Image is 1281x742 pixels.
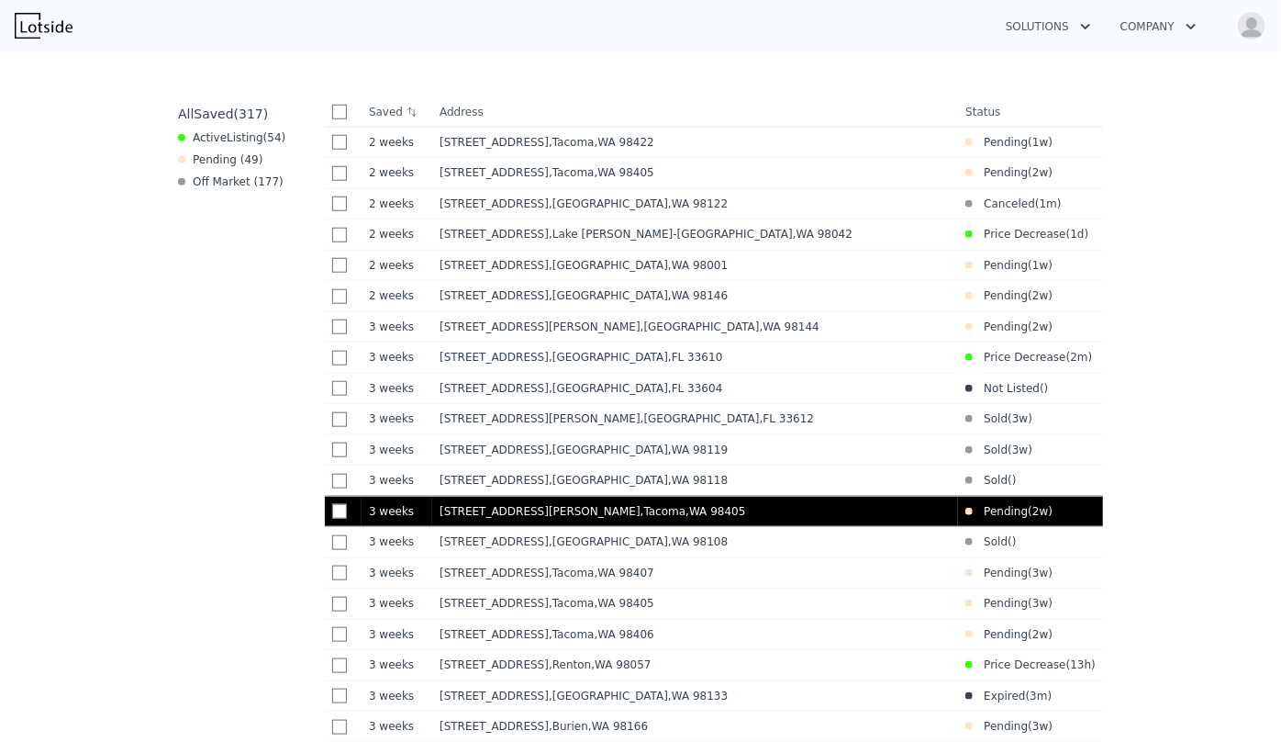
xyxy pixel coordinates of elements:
span: Saved [194,107,233,121]
span: Pending ( [973,596,1032,611]
time: 2025-08-01 10:19 [369,411,425,426]
span: , WA 98001 [668,259,728,272]
span: Canceled ( [973,197,1039,211]
span: Pending ( [973,719,1032,734]
time: 2025-08-06 18:45 [1032,288,1048,303]
span: , Tacoma [549,166,662,179]
span: ) [1049,258,1053,273]
span: [STREET_ADDRESS] [440,289,549,302]
span: , Tacoma [549,628,662,641]
span: ) [1012,534,1017,549]
time: 2025-07-30 17:29 [369,689,425,703]
span: [STREET_ADDRESS] [440,567,549,579]
span: Pending ( [973,566,1032,580]
span: Listing [227,131,263,144]
span: Price Decrease ( [973,658,1070,672]
time: 2025-08-08 03:58 [1032,320,1048,334]
time: 2025-08-05 21:23 [1032,627,1048,642]
span: [STREET_ADDRESS] [440,228,549,241]
span: , Burien [549,720,655,733]
span: , [GEOGRAPHIC_DATA] [549,197,735,210]
span: Sold ( [973,443,1012,457]
span: , WA 98057 [591,658,651,671]
span: , WA 98405 [685,505,745,518]
th: Saved [362,97,432,127]
span: ) [1044,381,1049,396]
time: 2025-08-01 20:17 [1032,596,1048,611]
span: ) [1012,473,1017,488]
span: [STREET_ADDRESS][PERSON_NAME] [440,505,640,518]
time: 2025-07-31 18:06 [369,504,425,519]
span: , Tacoma [549,597,662,610]
span: , [GEOGRAPHIC_DATA] [549,351,730,364]
span: [STREET_ADDRESS] [440,628,549,641]
span: Pending ( [973,258,1032,273]
div: Off Market ( 177 ) [178,174,284,189]
span: ) [1049,320,1053,334]
span: , FL 33612 [760,412,814,425]
span: [STREET_ADDRESS] [440,597,549,610]
span: ) [1049,165,1053,180]
span: Pending ( [973,135,1032,150]
span: , FL 33604 [668,382,722,395]
time: 2025-08-13 14:59 [1032,258,1048,273]
span: , Tacoma [640,505,753,518]
span: , FL 33610 [668,351,722,364]
span: , Lake [PERSON_NAME]-[GEOGRAPHIC_DATA] [549,228,860,241]
span: , WA 98144 [760,320,819,333]
time: 2025-07-30 21:07 [369,566,425,580]
time: 2025-07-30 20:20 [369,627,425,642]
time: 2025-08-19 19:25 [1070,227,1084,242]
span: Price Decrease ( [973,227,1070,242]
time: 2025-07-31 20:26 [1032,719,1048,734]
span: , WA 98119 [668,444,728,456]
span: , [GEOGRAPHIC_DATA] [549,690,735,703]
span: Sold ( [973,534,1012,549]
span: ) [1049,719,1053,734]
span: , [GEOGRAPHIC_DATA] [549,382,730,395]
span: , WA 98405 [595,597,654,610]
time: 2025-08-04 21:09 [369,197,425,211]
span: ) [1085,227,1089,242]
span: [STREET_ADDRESS] [440,720,549,733]
time: 2025-08-04 19:37 [369,258,425,273]
span: Sold ( [973,411,1012,426]
span: , [GEOGRAPHIC_DATA] [549,535,735,548]
time: 2025-08-01 15:34 [1012,443,1028,457]
span: ) [1049,135,1053,150]
time: 2025-07-30 14:23 [369,719,425,734]
span: [STREET_ADDRESS][PERSON_NAME] [440,320,640,333]
span: , WA 98108 [668,535,728,548]
span: Pending ( [973,627,1032,642]
time: 2025-07-30 20:46 [369,596,425,611]
time: 2025-08-05 00:03 [369,165,425,180]
time: 2025-07-01 00:00 [1070,350,1087,365]
time: 2025-05-15 00:00 [1030,689,1047,703]
button: Solutions [991,10,1106,43]
span: [STREET_ADDRESS] [440,535,549,548]
span: ) [1049,566,1053,580]
span: , Tacoma [549,136,662,149]
time: 2025-08-06 01:08 [1032,504,1048,519]
span: Pending ( [973,165,1032,180]
time: 2025-08-03 05:13 [369,320,425,334]
span: Pending ( [973,320,1032,334]
span: [STREET_ADDRESS] [440,166,549,179]
span: , WA 98042 [793,228,852,241]
span: , Tacoma [549,567,662,579]
span: , [GEOGRAPHIC_DATA] [549,474,735,487]
span: Sold ( [973,473,1012,488]
time: 2025-08-04 19:26 [369,288,425,303]
th: Address [432,97,958,128]
span: , [GEOGRAPHIC_DATA] [640,412,821,425]
span: , WA 98122 [668,197,728,210]
span: [STREET_ADDRESS] [440,444,549,456]
span: ) [1057,197,1062,211]
span: [STREET_ADDRESS] [440,690,549,703]
span: , [GEOGRAPHIC_DATA] [549,444,735,456]
span: , WA 98118 [668,474,728,487]
div: All ( 317 ) [178,105,268,123]
img: avatar [1237,11,1266,40]
span: ) [1049,627,1053,642]
span: [STREET_ADDRESS][PERSON_NAME] [440,412,640,425]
